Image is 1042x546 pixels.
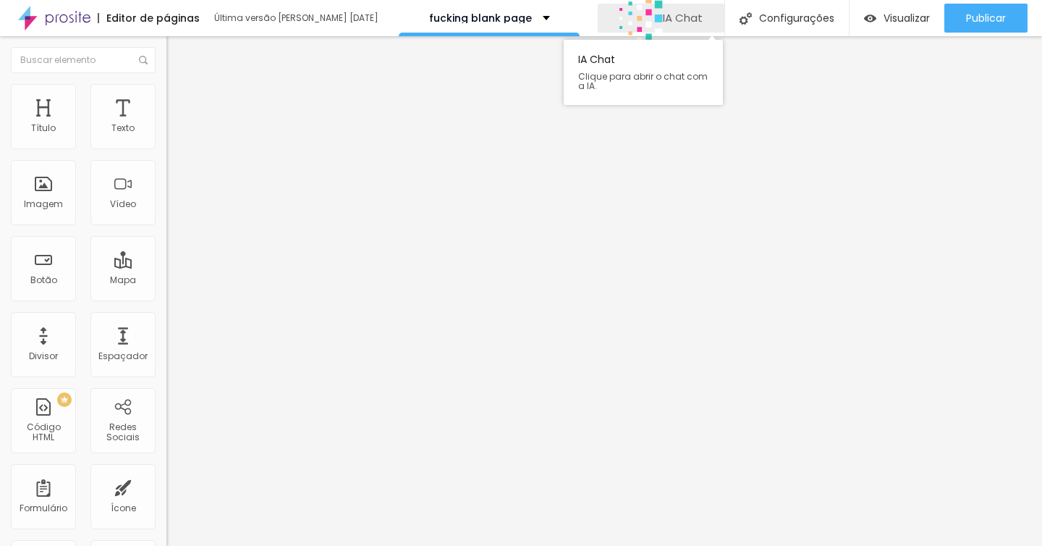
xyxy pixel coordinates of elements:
div: Ícone [111,503,136,513]
div: Formulário [20,503,67,513]
button: AIIA Chat [598,4,724,33]
div: Texto [111,123,135,133]
img: Icone [139,56,148,64]
span: Publicar [966,12,1006,24]
div: Vídeo [110,199,136,209]
div: Mapa [110,275,136,285]
div: Botão [30,275,57,285]
span: Clique para abrir o chat com a IA. [578,72,708,91]
iframe: Editor [166,36,1042,546]
div: Código HTML [14,422,72,443]
div: Redes Sociais [94,422,151,443]
span: IA Chat [663,12,703,24]
div: Editor de páginas [98,13,200,23]
img: Icone [740,12,752,25]
button: Publicar [944,4,1028,33]
div: Imagem [24,199,63,209]
div: Divisor [29,351,58,361]
input: Buscar elemento [11,47,156,73]
p: fucking blank page [429,13,532,23]
img: view-1.svg [864,12,876,25]
div: Título [31,123,56,133]
button: Visualizar [850,4,944,33]
div: Última versão [PERSON_NAME] [DATE] [214,14,381,22]
span: Visualizar [884,12,930,24]
div: Espaçador [98,351,148,361]
div: IA Chat [564,40,723,105]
